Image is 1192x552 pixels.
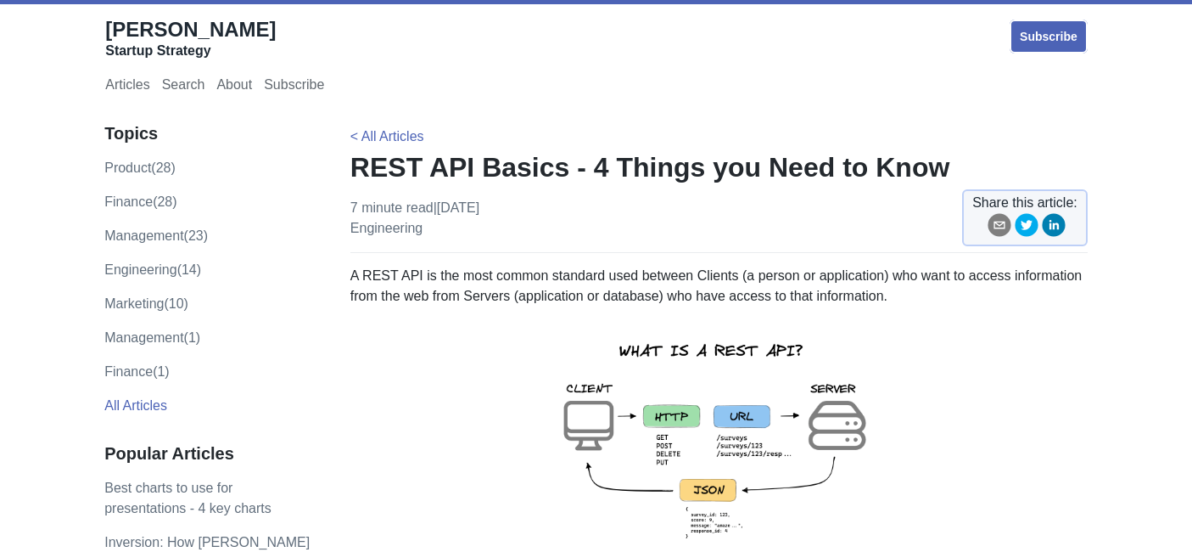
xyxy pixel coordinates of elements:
[216,77,252,96] a: About
[104,161,176,175] a: product(28)
[1015,213,1038,243] button: twitter
[350,129,424,144] a: < All Articles
[350,221,423,235] a: engineering
[105,42,276,59] div: Startup Strategy
[104,364,169,379] a: Finance(1)
[104,296,188,311] a: marketing(10)
[104,330,200,345] a: Management(1)
[104,123,315,144] h3: Topics
[350,266,1088,307] p: A REST API is the most common standard used between Clients (a person or application) who want to...
[104,228,208,243] a: management(23)
[104,398,167,413] a: All Articles
[104,262,201,277] a: engineering(14)
[104,194,176,209] a: finance(28)
[264,77,324,96] a: Subscribe
[1042,213,1066,243] button: linkedin
[972,193,1077,213] span: Share this article:
[162,77,205,96] a: Search
[105,18,276,41] span: [PERSON_NAME]
[105,17,276,59] a: [PERSON_NAME]Startup Strategy
[1010,20,1088,54] a: Subscribe
[350,198,479,239] p: 7 minute read | [DATE]
[104,481,271,515] a: Best charts to use for presentations - 4 key charts
[105,77,149,96] a: Articles
[350,150,1088,184] h1: REST API Basics - 4 Things you Need to Know
[104,443,315,465] h3: Popular Articles
[988,213,1011,243] button: email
